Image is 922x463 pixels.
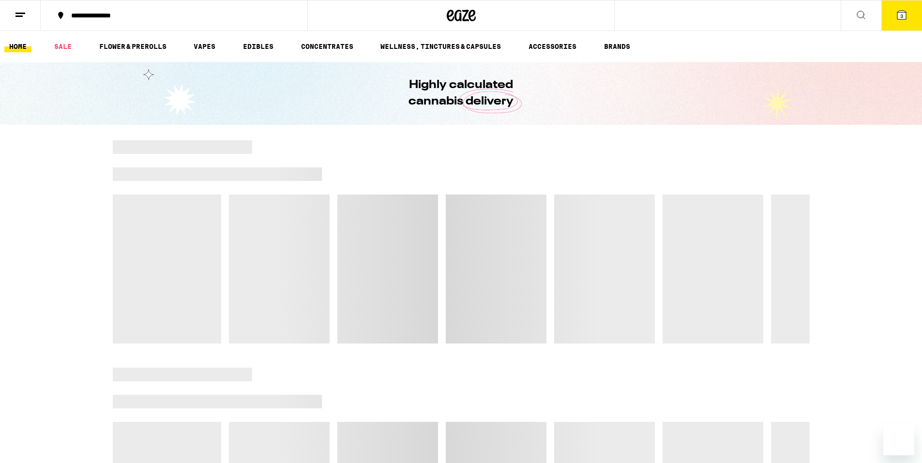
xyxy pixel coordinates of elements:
a: BRANDS [599,41,635,52]
a: WELLNESS, TINCTURES & CAPSULES [376,41,506,52]
a: SALE [49,41,76,52]
button: 3 [881,0,922,30]
a: EDIBLES [238,41,278,52]
a: VAPES [189,41,220,52]
span: 3 [900,13,903,19]
a: ACCESSORIES [524,41,581,52]
a: FLOWER & PREROLLS [94,41,171,52]
h1: Highly calculated cannabis delivery [381,77,541,110]
a: CONCENTRATES [296,41,358,52]
iframe: Button to launch messaging window [883,424,914,455]
a: HOME [4,41,31,52]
